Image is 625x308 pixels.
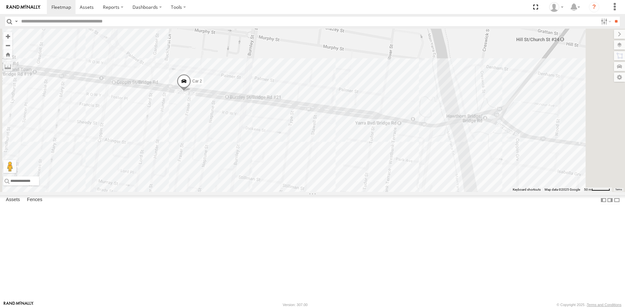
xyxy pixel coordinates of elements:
a: Terms and Conditions [587,303,621,307]
div: © Copyright 2025 - [557,303,621,307]
button: Zoom in [3,32,12,41]
label: Measure [3,62,12,71]
button: Map Scale: 50 m per 53 pixels [582,187,612,192]
span: Map data ©2025 Google [545,188,580,191]
img: rand-logo.svg [7,5,40,9]
button: Keyboard shortcuts [513,187,541,192]
a: Visit our Website [4,301,34,308]
span: 50 m [584,188,591,191]
label: Search Query [14,17,19,26]
div: Version: 307.00 [283,303,308,307]
i: ? [589,2,599,12]
button: Zoom out [3,41,12,50]
a: Terms (opens in new tab) [615,188,622,191]
button: Drag Pegman onto the map to open Street View [3,160,16,173]
label: Search Filter Options [598,17,612,26]
span: Car 2 [192,79,202,83]
label: Assets [3,196,23,205]
label: Map Settings [614,73,625,82]
button: Zoom Home [3,50,12,59]
div: Tony Vamvakitis [547,2,566,12]
label: Dock Summary Table to the Left [600,195,607,205]
label: Fences [24,196,46,205]
label: Dock Summary Table to the Right [607,195,613,205]
label: Hide Summary Table [614,195,620,205]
